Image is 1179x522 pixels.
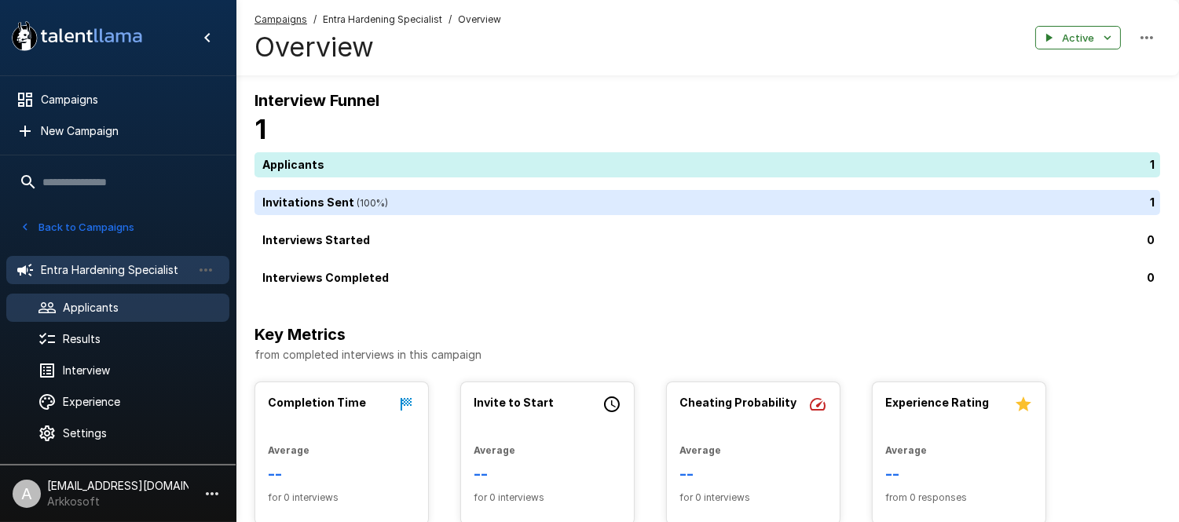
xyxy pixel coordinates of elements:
b: Completion Time [268,396,366,409]
span: Entra Hardening Specialist [323,12,442,27]
button: Active [1035,26,1121,50]
u: Campaigns [254,13,307,25]
p: 1 [1150,195,1155,211]
span: / [313,12,317,27]
h6: -- [885,462,1033,487]
b: Experience Rating [885,396,989,409]
b: Key Metrics [254,325,346,344]
b: Cheating Probability [679,396,796,409]
h6: -- [679,462,827,487]
p: 0 [1147,270,1155,287]
b: Average [268,444,309,456]
b: Average [679,444,721,456]
span: for 0 interviews [679,490,827,506]
p: from completed interviews in this campaign [254,347,1160,363]
h4: Overview [254,31,501,64]
b: Average [474,444,515,456]
h6: -- [268,462,416,487]
b: Interview Funnel [254,91,379,110]
b: 1 [254,113,266,145]
span: Overview [458,12,501,27]
b: Average [885,444,927,456]
span: / [449,12,452,27]
p: 1 [1150,157,1155,173]
b: Invite to Start [474,396,554,409]
span: for 0 interviews [268,490,416,506]
h6: -- [474,462,621,487]
span: from 0 responses [885,490,1033,506]
p: 0 [1147,232,1155,249]
span: for 0 interviews [474,490,621,506]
